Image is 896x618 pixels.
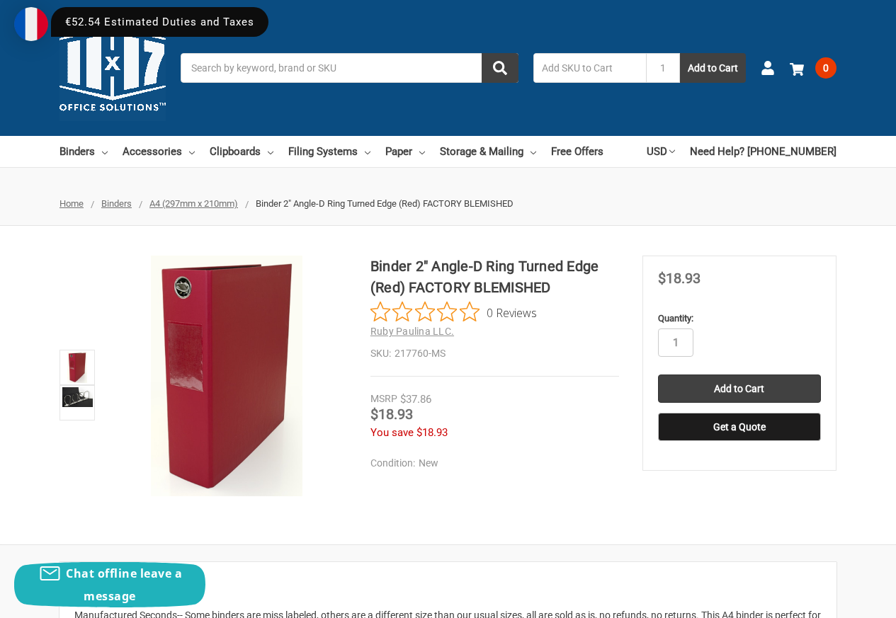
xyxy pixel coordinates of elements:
[658,311,821,326] label: Quantity:
[14,562,205,607] button: Chat offline leave a message
[101,198,132,209] a: Binders
[658,413,821,441] button: Get a Quote
[690,136,837,167] a: Need Help? [PHONE_NUMBER]
[370,326,454,337] a: Ruby Paulina LLC.
[370,456,613,471] dd: New
[62,387,93,407] img: Binder 2" Angle-D Ring Turned Edge (Red) FACTORY BLEMISHED
[416,426,448,439] span: $18.93
[370,456,415,471] dt: Condition:
[370,256,619,298] h1: Binder 2" Angle-D Ring Turned Edge (Red) FACTORY BLEMISHED
[487,302,537,323] span: 0 Reviews
[370,391,397,406] div: MSRP
[67,352,87,383] img: A4 - Binder 2" Angle-D Ring Turned Edge (Red) FACTORY BLEMISHED
[658,374,821,403] input: Add to Cart
[123,136,195,167] a: Accessories
[59,198,84,209] a: Home
[51,7,268,37] div: €52.54 Estimated Duties and Taxes
[400,393,431,406] span: $37.86
[551,136,603,167] a: Free Offers
[370,406,413,423] span: $18.93
[106,256,347,496] img: A4 - Binder 2" Angle-D Ring Turned Edge (Red) FACTORY BLEMISHED
[256,198,514,209] span: Binder 2" Angle-D Ring Turned Edge (Red) FACTORY BLEMISHED
[181,53,518,83] input: Search by keyword, brand or SKU
[210,136,273,167] a: Clipboards
[149,198,238,209] a: A4 (297mm x 210mm)
[680,53,746,83] button: Add to Cart
[658,270,701,287] span: $18.93
[59,136,108,167] a: Binders
[66,566,182,604] span: Chat offline leave a message
[647,136,675,167] a: USD
[74,577,822,598] h2: Description
[440,136,536,167] a: Storage & Mailing
[385,136,425,167] a: Paper
[370,346,619,361] dd: 217760-MS
[59,15,166,121] img: 11x17.com
[370,346,391,361] dt: SKU:
[815,57,837,79] span: 0
[370,302,537,323] button: Rated 0 out of 5 stars from 0 reviews. Jump to reviews.
[14,7,48,41] img: duty and tax information for France
[288,136,370,167] a: Filing Systems
[370,426,414,439] span: You save
[790,50,837,86] a: 0
[533,53,646,83] input: Add SKU to Cart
